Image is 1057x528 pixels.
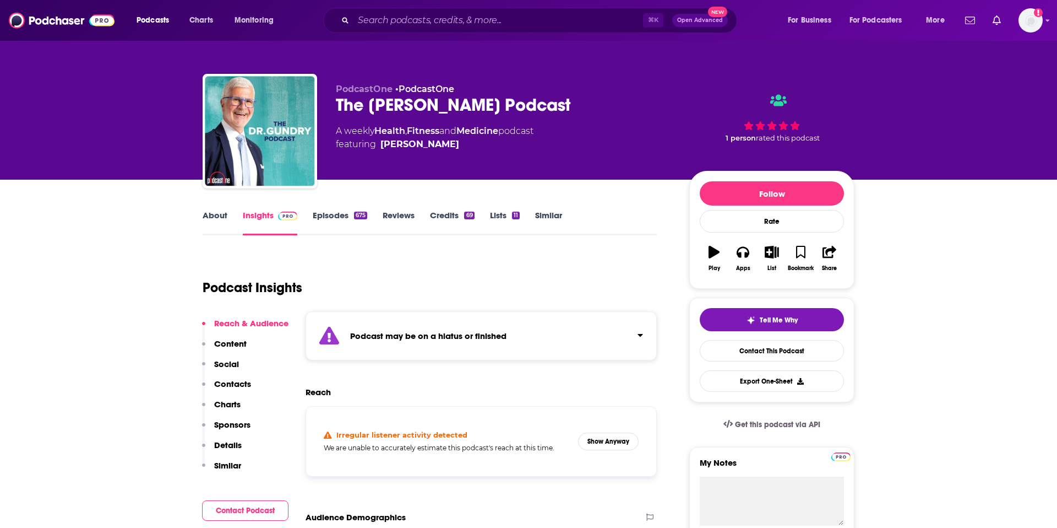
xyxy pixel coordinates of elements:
span: and [439,126,456,136]
span: , [405,126,407,136]
img: Podchaser - Follow, Share and Rate Podcasts [9,10,115,31]
a: Lists11 [490,210,520,235]
span: rated this podcast [756,134,820,142]
button: open menu [129,12,183,29]
span: Podcasts [137,13,169,28]
a: Pro website [831,451,851,461]
div: 1 personrated this podcast [689,84,854,152]
button: List [758,239,786,278]
span: Charts [189,13,213,28]
a: Credits69 [430,210,474,235]
a: Contact This Podcast [700,340,844,362]
span: For Business [788,13,831,28]
button: Open AdvancedNew [672,14,728,27]
a: Episodes675 [313,210,367,235]
span: For Podcasters [849,13,902,28]
a: InsightsPodchaser Pro [243,210,297,235]
a: Similar [535,210,562,235]
div: 675 [354,212,367,219]
p: Sponsors [214,419,250,430]
img: tell me why sparkle [747,316,755,325]
button: Apps [728,239,757,278]
a: Fitness [407,126,439,136]
span: Open Advanced [677,18,723,23]
button: Play [700,239,728,278]
a: Dr. Steven Gundry [380,138,459,151]
label: My Notes [700,457,844,477]
span: More [926,13,945,28]
button: Social [202,359,239,379]
button: tell me why sparkleTell Me Why [700,308,844,331]
button: Reach & Audience [202,318,288,338]
p: Social [214,359,239,369]
h1: Podcast Insights [203,279,302,296]
button: Show Anyway [578,433,639,450]
p: Content [214,338,247,349]
h2: Reach [306,387,331,397]
img: The Dr. Gundry Podcast [205,76,315,186]
img: Podchaser Pro [278,212,297,220]
span: Monitoring [235,13,274,28]
div: Bookmark [788,265,814,272]
button: Contacts [202,379,251,399]
div: 69 [464,212,474,219]
a: Show notifications dropdown [961,11,979,30]
input: Search podcasts, credits, & more... [353,12,643,29]
button: Bookmark [786,239,815,278]
span: • [395,84,454,94]
span: New [708,7,728,17]
div: List [767,265,776,272]
a: Show notifications dropdown [988,11,1005,30]
div: Share [822,265,837,272]
a: Medicine [456,126,498,136]
button: Follow [700,181,844,206]
h2: Audience Demographics [306,512,406,522]
span: PodcastOne [336,84,393,94]
button: Details [202,440,242,460]
button: Share [815,239,844,278]
img: Podchaser Pro [831,452,851,461]
button: open menu [227,12,288,29]
button: Export One-Sheet [700,370,844,392]
img: User Profile [1018,8,1043,33]
span: Tell Me Why [760,316,798,325]
button: Charts [202,399,241,419]
button: Sponsors [202,419,250,440]
button: open menu [918,12,958,29]
div: Apps [736,265,750,272]
h5: We are unable to accurately estimate this podcast's reach at this time. [324,444,569,452]
a: Charts [182,12,220,29]
div: Search podcasts, credits, & more... [334,8,748,33]
span: 1 person [726,134,756,142]
strong: Podcast may be on a hiatus or finished [350,331,506,341]
span: featuring [336,138,533,151]
div: 11 [512,212,520,219]
a: PodcastOne [399,84,454,94]
a: Reviews [383,210,415,235]
p: Reach & Audience [214,318,288,328]
button: open menu [842,12,918,29]
button: Show profile menu [1018,8,1043,33]
p: Contacts [214,379,251,389]
p: Charts [214,399,241,410]
h4: Irregular listener activity detected [336,430,467,439]
p: Similar [214,460,241,471]
a: Get this podcast via API [715,411,829,438]
div: Rate [700,210,844,233]
button: Contact Podcast [202,500,288,521]
div: A weekly podcast [336,125,533,151]
span: ⌘ K [643,13,663,28]
a: About [203,210,227,235]
button: Content [202,338,247,359]
span: Logged in as Libby.Trese.TGI [1018,8,1043,33]
div: Play [709,265,720,272]
section: Click to expand status details [306,311,657,360]
span: Get this podcast via API [735,420,820,429]
svg: Add a profile image [1034,8,1043,17]
a: Health [374,126,405,136]
button: Similar [202,460,241,481]
button: open menu [780,12,845,29]
p: Details [214,440,242,450]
